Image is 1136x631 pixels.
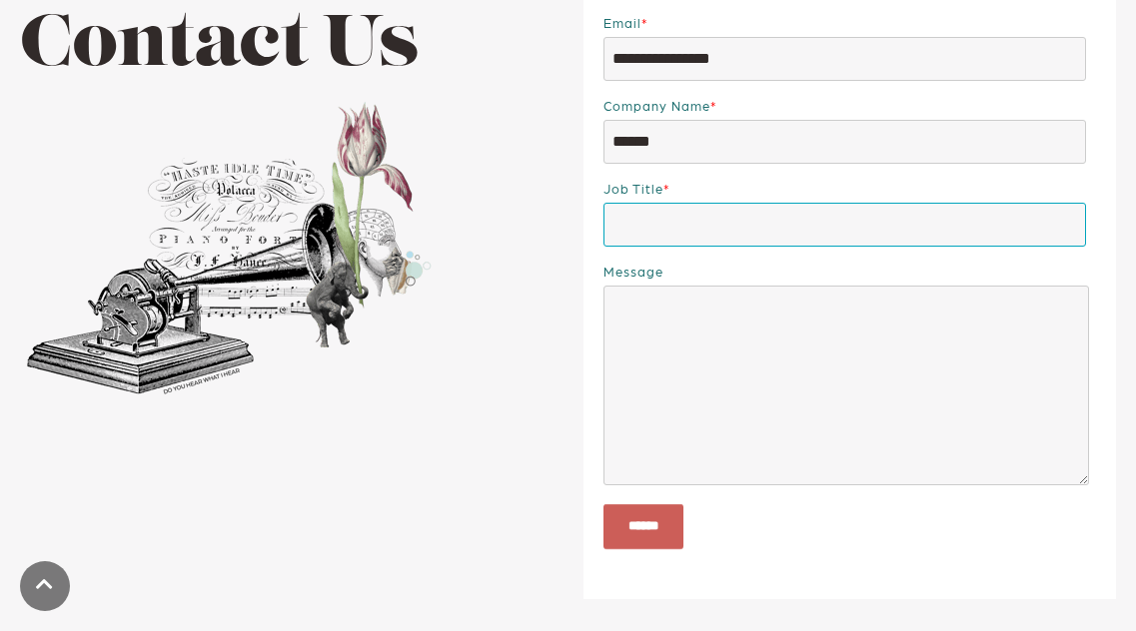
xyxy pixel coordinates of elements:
h1: Contact Us [20,8,553,87]
span: Company name [603,98,710,113]
span: Job Title [603,181,663,196]
span: Email [603,15,641,30]
img: Collage of phonograph, flowers, and elephant and a hand [20,96,435,402]
span: Message [603,264,663,279]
